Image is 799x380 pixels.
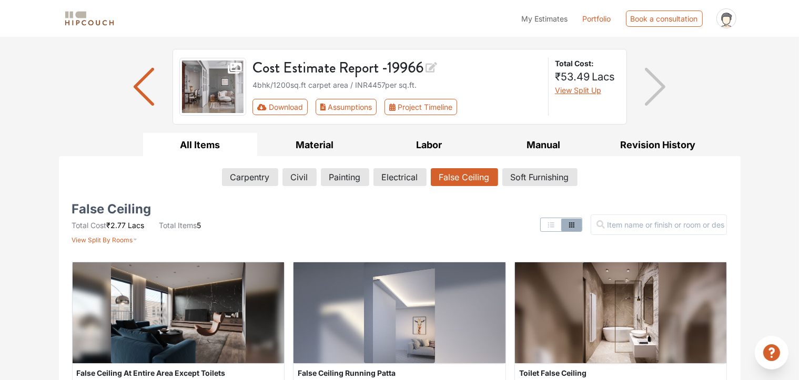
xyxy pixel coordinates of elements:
img: arrow right [645,68,665,106]
h3: Cost Estimate Report - 19966 [252,58,542,77]
div: False Ceiling Running Patta [298,367,501,378]
div: First group [252,99,466,115]
strong: Total Cost: [555,58,618,69]
div: 4bhk / 1200 sq.ft carpet area / INR 4457 per sq.ft. [252,79,542,90]
button: Assumptions [316,99,377,115]
div: False Ceiling At Entire Area Except Toilets [77,367,280,378]
button: Carpentry [222,168,278,186]
button: Labor [372,133,487,157]
img: logo-horizontal.svg [63,9,116,28]
span: Lacs [592,70,615,83]
button: Material [257,133,372,157]
span: ₹2.77 [107,221,126,230]
img: arrow left [134,68,154,106]
img: gallery [179,58,247,116]
button: View Split By Rooms [72,231,138,245]
h5: False Ceiling [72,205,151,213]
button: False Ceiling [431,168,498,186]
button: Revision History [601,133,715,157]
span: View Split Up [555,86,601,95]
span: logo-horizontal.svg [63,7,116,30]
button: View Split Up [555,85,601,96]
div: Book a consultation [626,11,703,27]
button: Civil [282,168,317,186]
button: Electrical [373,168,427,186]
a: Portfolio [583,13,611,24]
div: Toolbar with button groups [252,99,542,115]
li: 5 [159,220,201,231]
span: ₹53.49 [555,70,590,83]
button: Download [252,99,308,115]
span: Lacs [128,221,145,230]
button: Project Timeline [385,99,457,115]
button: Painting [321,168,369,186]
button: Manual [486,133,601,157]
button: All Items [143,133,258,157]
div: Toilet False Ceiling [519,367,723,378]
span: Total Items [159,221,197,230]
button: Soft Furnishing [502,168,578,186]
span: My Estimates [522,14,568,23]
span: Total Cost [72,221,107,230]
span: View Split By Rooms [72,236,133,244]
input: Item name or finish or room or description [591,214,727,235]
